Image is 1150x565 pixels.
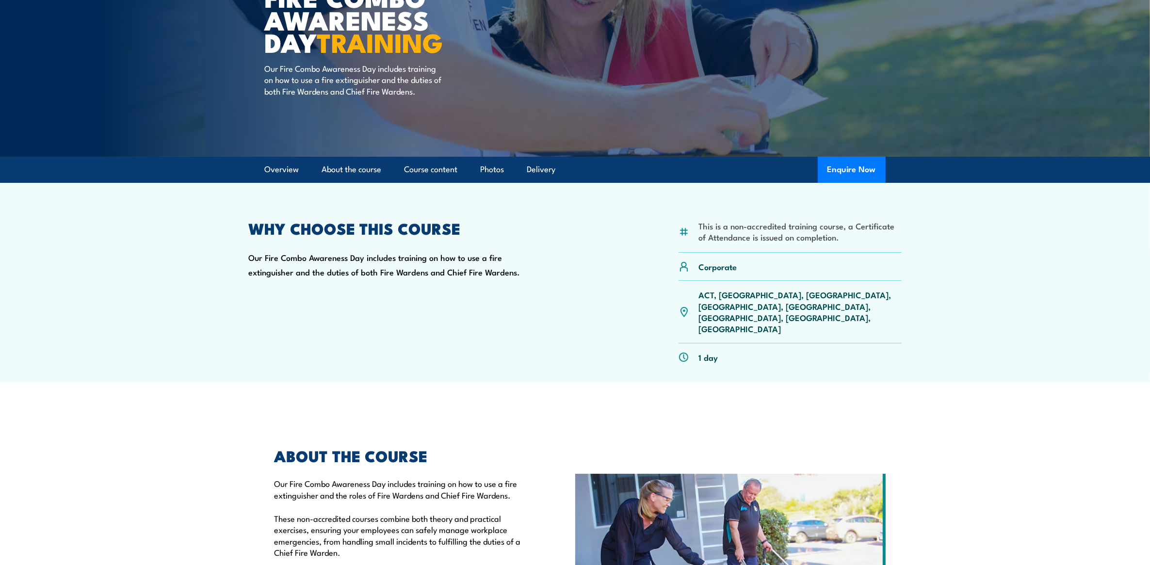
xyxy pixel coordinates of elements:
p: Our Fire Combo Awareness Day includes training on how to use a fire extinguisher and the roles of... [275,478,531,500]
a: Overview [265,157,299,182]
a: Photos [481,157,504,182]
a: Course content [405,157,458,182]
h2: WHY CHOOSE THIS COURSE [249,221,532,235]
p: 1 day [698,352,718,363]
li: This is a non-accredited training course, a Certificate of Attendance is issued on completion. [698,220,902,243]
p: Our Fire Combo Awareness Day includes training on how to use a fire extinguisher and the duties o... [265,63,442,97]
p: These non-accredited courses combine both theory and practical exercises, ensuring your employees... [275,513,531,558]
h2: ABOUT THE COURSE [275,449,531,462]
p: Corporate [698,261,737,272]
p: ACT, [GEOGRAPHIC_DATA], [GEOGRAPHIC_DATA], [GEOGRAPHIC_DATA], [GEOGRAPHIC_DATA], [GEOGRAPHIC_DATA... [698,289,902,335]
div: Our Fire Combo Awareness Day includes training on how to use a fire extinguisher and the duties o... [249,221,532,371]
a: Delivery [527,157,556,182]
a: About the course [322,157,382,182]
button: Enquire Now [818,157,886,183]
strong: TRAINING [317,21,443,62]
